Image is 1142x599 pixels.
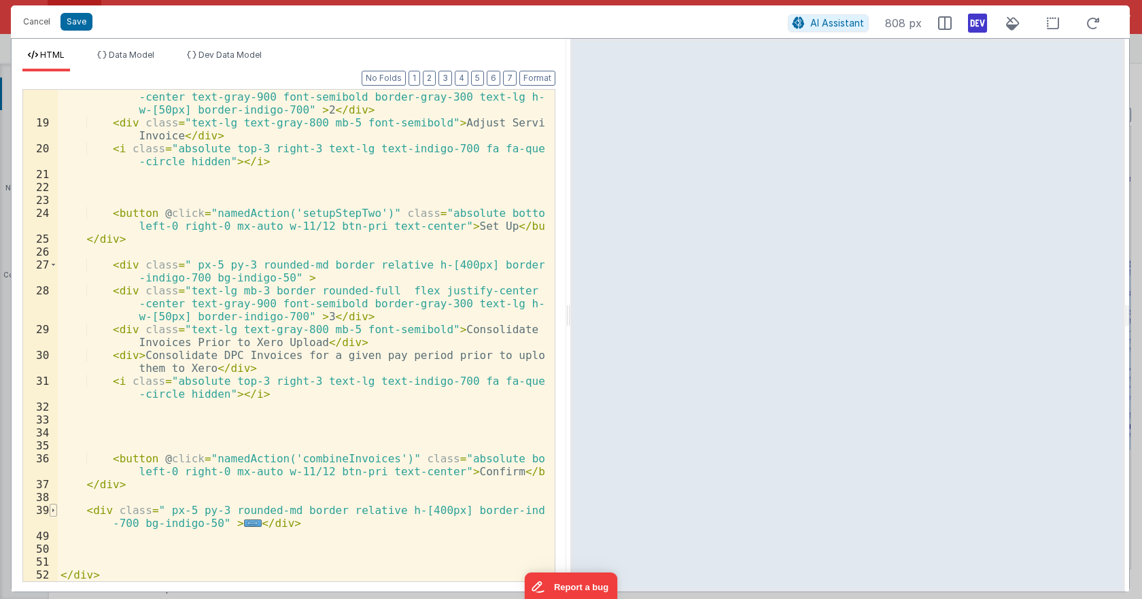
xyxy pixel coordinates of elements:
[23,426,58,439] div: 34
[362,71,406,86] button: No Folds
[23,530,58,543] div: 49
[40,50,65,60] span: HTML
[16,12,57,31] button: Cancel
[409,71,420,86] button: 1
[198,50,262,60] span: Dev Data Model
[23,375,58,400] div: 31
[244,519,262,527] span: ...
[23,439,58,452] div: 35
[23,258,58,284] div: 27
[23,568,58,581] div: 52
[885,15,922,31] span: 808 px
[23,543,58,555] div: 50
[471,71,484,86] button: 5
[23,194,58,207] div: 23
[23,413,58,426] div: 33
[23,181,58,194] div: 22
[423,71,436,86] button: 2
[23,78,58,116] div: 18
[438,71,452,86] button: 3
[23,478,58,491] div: 37
[23,168,58,181] div: 21
[519,71,555,86] button: Format
[23,233,58,245] div: 25
[23,400,58,413] div: 32
[109,50,154,60] span: Data Model
[23,491,58,504] div: 38
[23,504,58,530] div: 39
[23,142,58,168] div: 20
[23,207,58,233] div: 24
[23,349,58,375] div: 30
[503,71,517,86] button: 7
[455,71,468,86] button: 4
[60,13,92,31] button: Save
[810,17,864,29] span: AI Assistant
[23,452,58,478] div: 36
[23,245,58,258] div: 26
[23,284,58,323] div: 28
[23,116,58,142] div: 19
[487,71,500,86] button: 6
[788,14,869,32] button: AI Assistant
[23,555,58,568] div: 51
[23,323,58,349] div: 29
